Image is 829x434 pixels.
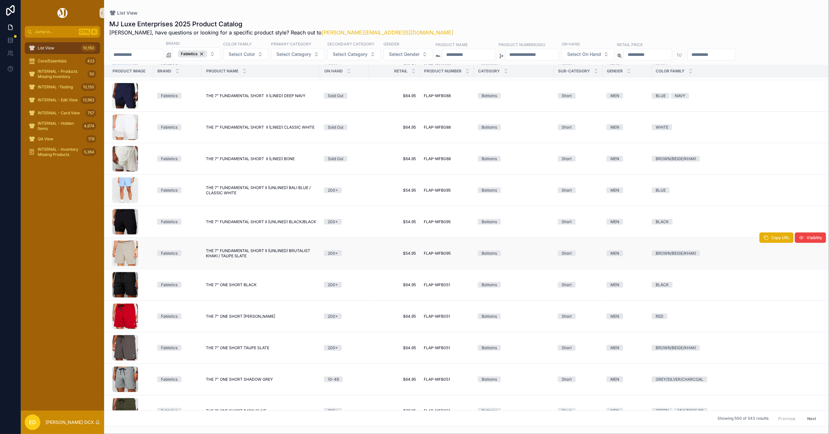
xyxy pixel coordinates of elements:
span: THE 7" FUNDAMENTAL SHORT II (LINED) BONE [206,156,295,161]
div: Fabletics [161,250,178,256]
a: FLAP-MFB051 [424,408,470,414]
a: 200+ [324,282,365,288]
div: 757 [86,109,96,117]
a: WHITE [652,124,820,130]
button: Visibility [795,233,826,243]
div: Fabletics [161,187,178,193]
label: Secondary Category [327,41,374,47]
a: THE 7" FUNDAMENTAL SHORT II (UNLINED) BRUTALIST KHAKI / TAUPE SLATE [206,248,316,259]
span: $64.95 [373,93,416,98]
div: Bottoms [482,345,497,351]
span: THE 7" ONE SHORT TAUPE SLATE [206,345,269,351]
a: MEN [607,187,648,193]
a: FLAP-MFB051 [424,282,470,287]
div: MEN [610,187,619,193]
a: FLAP-MFB088 [424,156,470,161]
a: Fabletics [157,250,198,256]
a: MEN [607,408,648,414]
a: INTERNAL - Inventory Missing Products5,364 [25,146,100,158]
span: On Hand [324,69,343,74]
div: MEN [610,345,619,351]
button: Select Button [327,48,381,60]
span: FLAP-MFB088 [424,156,451,161]
span: THE 7" ONE SHORT [PERSON_NAME] [206,314,275,319]
span: FLAP-MFB088 [424,93,451,98]
span: Jump to... [35,29,76,34]
a: THE 7" FUNDAMENTAL SHORT II (LINED) BONE [206,156,316,161]
div: Fabletics [161,93,178,99]
button: Jump to...CtrlK [25,26,100,38]
div: Fabletics [161,408,178,414]
div: Short [562,219,572,225]
span: THE 7" FUNDAMENTAL SHORT II (UNLINED) BLACK/BLACK [206,219,316,224]
span: INTERNAL - Edit View [38,97,78,103]
a: MEN [607,219,648,225]
div: Short [562,345,572,351]
a: MEN [607,313,648,319]
a: Fabletics [157,377,198,382]
span: THE 7" ONE SHORT SHADOW GREY [206,377,273,382]
button: Next [803,413,821,423]
a: List View [109,10,138,16]
button: Select Button [383,48,433,60]
div: 4,674 [82,122,96,130]
div: 50 [87,70,96,78]
a: $64.95 [373,345,416,351]
div: Bottoms [482,124,497,130]
a: $64.95 [373,156,416,161]
a: Fabletics [157,124,198,130]
a: BLUE [652,187,820,193]
span: $54.95 [373,188,416,193]
a: Bottoms [478,93,550,99]
div: BLUE [656,93,666,99]
a: INTERNAL - Card View757 [25,107,100,119]
a: THE 7" FUNDAMENTAL SHORT II (LINED) DEEP NAVY [206,93,316,98]
a: Sold Out [324,93,365,99]
a: MEN [607,93,648,99]
a: Short [558,250,599,256]
a: Core/Essentials423 [25,55,100,67]
div: 10,150 [81,44,96,52]
div: Bottoms [482,408,497,414]
a: Fabletics [157,282,198,288]
div: scrollable content [21,38,104,166]
div: WHITE [656,124,668,130]
a: Sold Out [324,156,365,162]
a: MEN [607,250,648,256]
a: Fabletics [157,345,198,351]
a: Bottoms [478,313,550,319]
span: Select Gender [389,51,420,57]
span: FLAP-MFB095 [424,251,451,256]
div: MEN [610,313,619,319]
span: Showing 500 of 543 results [717,416,769,421]
div: 200+ [328,282,338,288]
span: Product Name [206,69,238,74]
span: THE 7" FUNDAMENTAL SHORT II (LINED) DEEP NAVY [206,93,305,98]
span: Retail [394,69,408,74]
p: [PERSON_NAME] DCX [46,419,94,426]
div: Fabletics [161,156,178,162]
div: Fabletics [161,313,178,319]
a: $54.95 [373,219,416,224]
a: THE 7" ONE SHORT TAUPE SLATE [206,345,316,351]
a: GREENMULTICOLOR [652,408,820,414]
span: INTERNAL -Testing [38,84,73,90]
a: $69.95 [373,408,416,414]
a: Fabletics [157,219,198,225]
div: Bottoms [482,377,497,382]
a: $64.95 [373,377,416,382]
span: FLAP-MFB051 [424,377,450,382]
a: Bottoms [478,408,550,414]
div: Bottoms [482,250,497,256]
span: Product Number [424,69,461,74]
a: MEN [607,156,648,162]
div: 200+ [328,408,338,414]
a: MEN [607,282,648,288]
a: Short [558,93,599,99]
div: 200+ [328,313,338,319]
div: MEN [610,93,619,99]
